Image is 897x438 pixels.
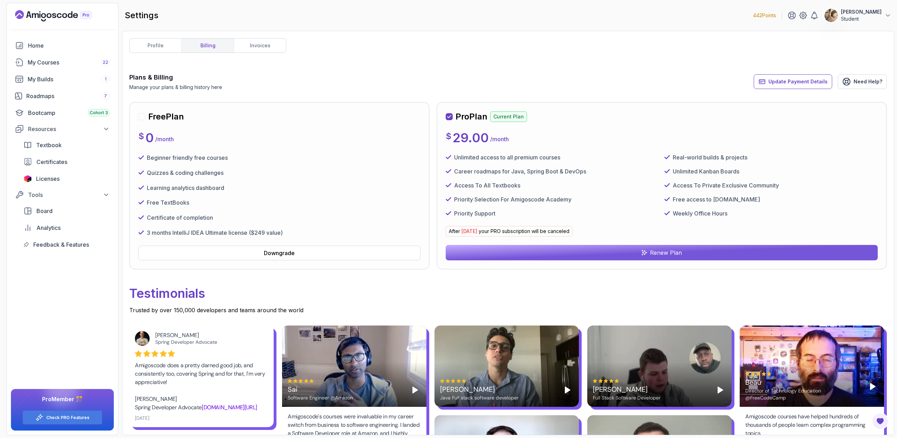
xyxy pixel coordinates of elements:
button: Renew Plan [446,245,878,260]
span: Textbook [36,141,62,149]
span: Certificates [36,158,67,166]
p: Manage your plans & billing history here [129,84,222,91]
a: roadmaps [11,89,114,103]
a: courses [11,55,114,69]
p: Renew Plan [650,248,682,257]
p: 29.00 [453,131,489,145]
div: My Builds [28,75,110,83]
p: Quizzes & coding challenges [147,169,224,177]
a: Landing page [15,10,108,21]
div: Resources [28,125,110,133]
button: Open Feedback Button [872,413,889,430]
p: Free access to [DOMAIN_NAME] [673,195,760,204]
p: Unlimited Kanban Boards [673,167,739,176]
h3: Plans & Billing [129,73,222,82]
span: Update Payment Details [768,78,828,85]
div: [PERSON_NAME] [593,384,660,394]
button: Downgrade [138,246,420,260]
p: Unlimited access to all premium courses [454,153,560,162]
a: [DOMAIN_NAME][URL] [202,404,257,411]
p: / month [155,135,174,143]
div: Java Full stack software developer [440,394,519,401]
a: builds [11,72,114,86]
span: [DATE] [461,228,477,234]
div: My Courses [28,58,110,67]
div: [PERSON_NAME] [155,332,262,339]
p: Priority Support [454,209,495,218]
button: Play [562,384,573,396]
p: 0 [145,131,154,145]
span: Feedback & Features [33,240,89,249]
div: Home [28,41,110,50]
a: home [11,39,114,53]
p: Free TextBooks [147,198,189,207]
img: user profile image [824,9,838,22]
p: $ [138,131,144,142]
p: Weekly Office Hours [673,209,727,218]
img: Josh Long avatar [135,331,150,346]
p: $ [446,131,451,142]
span: Cohort 3 [90,110,108,116]
button: Play [410,384,421,396]
p: [PERSON_NAME] [841,8,882,15]
div: Director of Technology Education @FreeCodeCamp [745,387,862,401]
div: [PERSON_NAME] [440,384,519,394]
a: Check PRO Features [46,415,89,420]
p: Access To All Textbooks [454,181,520,190]
a: profile [130,39,182,53]
span: Board [36,207,53,215]
p: Beginner friendly free courses [147,153,228,162]
h2: Pro Plan [456,111,487,122]
button: Check PRO Features [22,410,102,425]
p: Student [841,15,882,22]
img: jetbrains icon [23,175,32,182]
p: Certificate of completion [147,213,213,222]
p: Trusted by over 150,000 developers and teams around the world [129,306,887,314]
a: billing [182,39,234,53]
div: Roadmaps [26,92,110,100]
div: Amigoscode does a pretty darned good job, and consistently too, covering Spring and for that, I'm... [135,361,268,412]
a: feedback [19,238,114,252]
span: Need Help? [854,78,882,85]
button: Update Payment Details [754,74,832,89]
a: analytics [19,221,114,235]
p: 442 Points [753,12,776,19]
div: Tools [28,191,110,199]
span: 7 [104,93,107,99]
span: Analytics [36,224,61,232]
button: Tools [11,189,114,201]
h2: settings [125,10,158,21]
a: board [19,204,114,218]
p: Current Plan [490,111,527,122]
a: bootcamp [11,106,114,120]
h2: Free Plan [148,111,184,122]
p: Testimonials [129,281,887,306]
span: 22 [103,60,108,65]
div: Full Stack Software Developer [593,394,660,401]
div: [DATE] [135,415,149,422]
div: Software Engineer @Amazon [288,394,353,401]
div: Sai [288,384,353,394]
p: Real-world builds & projects [673,153,747,162]
div: Downgrade [264,249,295,257]
div: Amigoscode courses have helped hundreds of thousands of people learn complex programming topics [745,412,878,438]
button: Resources [11,123,114,135]
div: Beau [745,377,862,387]
div: Bootcamp [28,109,110,117]
a: textbook [19,138,114,152]
span: 1 [105,76,107,82]
p: Priority Selection For Amigoscode Academy [454,195,571,204]
p: Career roadmaps for Java, Spring Boot & DevOps [454,167,586,176]
p: / month [490,135,509,143]
button: Play [867,381,878,392]
a: Need Help? [838,74,887,89]
button: Play [715,384,726,396]
p: Access To Private Exclusive Community [673,181,779,190]
a: Spring Developer Advocate [155,339,217,345]
p: 3 months IntelliJ IDEA Ultimate license ($249 value) [147,228,283,237]
p: After your PRO subscription will be canceled [446,226,573,237]
a: invoices [234,39,286,53]
a: licenses [19,172,114,186]
button: user profile image[PERSON_NAME]Student [824,8,891,22]
p: Learning analytics dashboard [147,184,224,192]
